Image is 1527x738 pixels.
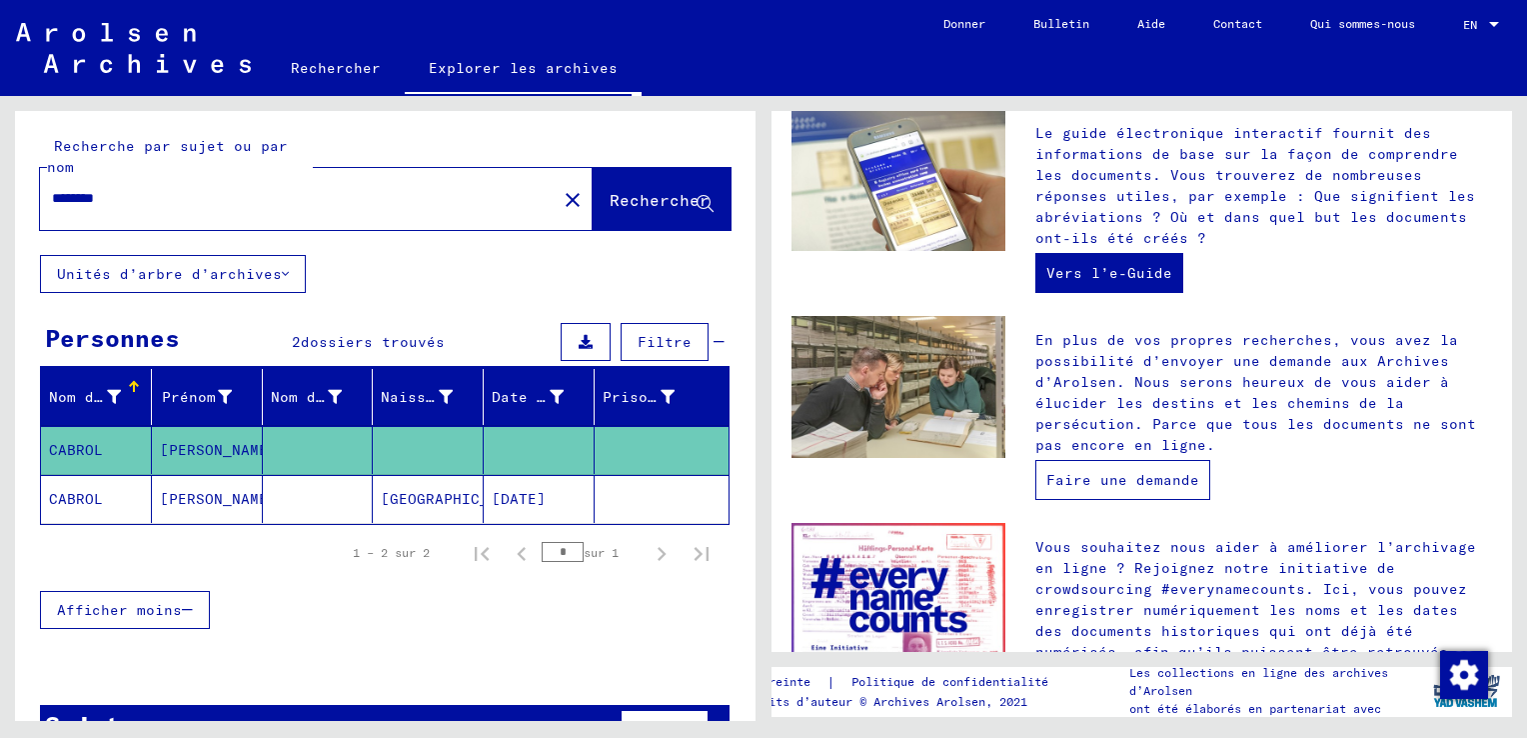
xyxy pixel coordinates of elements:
mat-header-cell: Vorname [152,369,263,425]
mat-icon: close [561,188,585,212]
mat-header-cell: Geburt‏ [373,369,484,425]
img: inquiries.jpg [791,316,1005,459]
font: Prisonnier # [603,388,711,406]
mat-cell: [GEOGRAPHIC_DATA] [373,475,484,523]
button: Rechercher [593,168,731,230]
span: Rechercher [610,190,710,210]
button: Filtre [621,323,709,361]
p: Les collections en ligne des archives d’Arolsen [1129,664,1419,700]
img: enc.jpg [791,523,1005,675]
p: Le guide électronique interactif fournit des informations de base sur la façon de comprendre les ... [1035,123,1492,249]
span: dossiers trouvés [301,333,445,351]
span: 2 [292,333,301,351]
font: Nom de jeune fille [271,388,432,406]
div: Prisonnier # [603,381,705,413]
div: Naissance [381,381,483,413]
span: EN [1463,18,1485,32]
span: Afficher moins [57,601,182,619]
a: Faire une demande [1035,460,1210,500]
font: Prénom [162,388,216,406]
div: 1 – 2 sur 2 [353,544,430,562]
p: En plus de vos propres recherches, vous avez la possibilité d’envoyer une demande aux Archives d’... [1035,330,1492,456]
button: Page suivante [642,533,682,573]
img: Modifier le consentement [1440,651,1488,699]
img: Arolsen_neg.svg [16,23,251,73]
font: Date de naissance [492,388,645,406]
div: Personnes [45,320,180,356]
mat-cell: [PERSON_NAME] [152,426,263,474]
mat-header-cell: Geburtsname [263,369,374,425]
font: Unités d’arbre d’archives [57,265,282,283]
mat-header-cell: Geburtsdatum [484,369,595,425]
mat-cell: CABROL [41,426,152,474]
font: Nom de famille [49,388,175,406]
mat-header-cell: Nachname [41,369,152,425]
p: ont été élaborés en partenariat avec [1129,700,1419,718]
a: Empreinte [748,672,826,693]
a: Politique de confidentialité [835,672,1072,693]
button: Page précédente [502,533,542,573]
font: Naissance [381,388,462,406]
img: yv_logo.png [1429,666,1504,716]
button: Unités d’arbre d’archives [40,255,306,293]
img: eguide.jpg [791,109,1005,252]
font: sur 1 [584,545,619,560]
mat-cell: [DATE] [484,475,595,523]
p: Vous souhaitez nous aider à améliorer l’archivage en ligne ? Rejoignez notre initiative de crowds... [1035,537,1492,684]
div: Nom de jeune fille [271,381,373,413]
button: Dernière page [682,533,722,573]
mat-cell: [PERSON_NAME] [152,475,263,523]
button: Clair [553,179,593,219]
button: Première page [462,533,502,573]
font: | [826,672,835,693]
mat-header-cell: Prisoner # [595,369,729,425]
mat-cell: CABROL [41,475,152,523]
p: Droits d’auteur © Archives Arolsen, 2021 [748,693,1072,711]
div: Modifier le consentement [1439,650,1487,698]
a: Explorer les archives [405,44,642,96]
span: Filtre [638,333,692,351]
div: Date de naissance [492,381,594,413]
div: Nom de famille [49,381,151,413]
a: Vers l’e-Guide [1035,253,1183,293]
a: Rechercher [267,44,405,92]
mat-label: Recherche par sujet ou par nom [47,137,288,176]
div: Prénom [160,381,262,413]
span: Filtre [638,720,692,738]
button: Afficher moins [40,591,210,629]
